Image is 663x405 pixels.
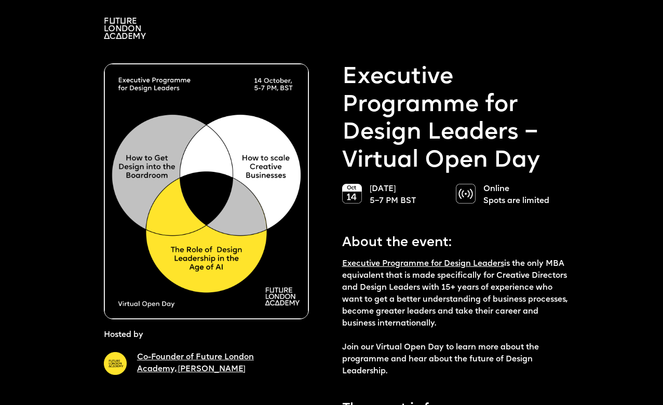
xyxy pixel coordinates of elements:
p: [DATE] 5–7 PM BST [370,184,445,208]
a: Co-Founder of Future London Academy, [PERSON_NAME] [137,354,254,373]
p: Online Spots are limited [483,184,559,208]
p: is the only MBA equivalent that is made specifically for Creative Directors and Design Leaders wi... [342,259,570,378]
img: A yellow circle with Future London Academy logo [104,352,127,375]
a: Executive Programme for Design Leaders [342,260,504,268]
img: A logo saying in 3 lines: Future London Academy [104,18,146,39]
p: About the event: [342,227,570,253]
p: Executive Programme for Design Leaders – Virtual Open Day [342,63,570,175]
p: Hosted by [104,330,143,342]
